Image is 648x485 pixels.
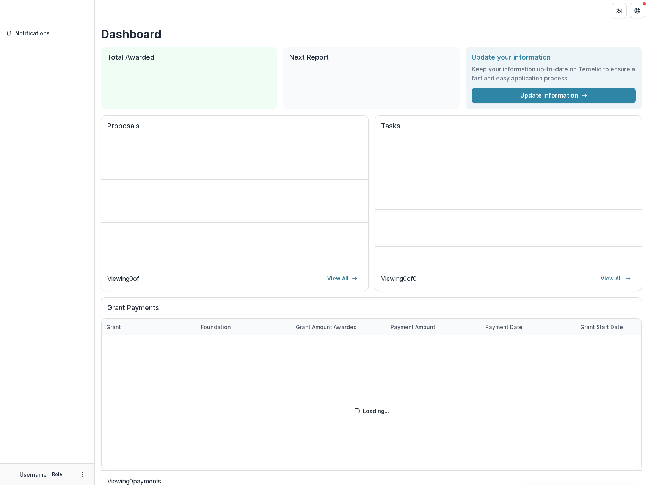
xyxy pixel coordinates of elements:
a: View All [323,272,362,285]
p: Role [50,471,64,478]
a: Update Information [472,88,636,103]
h2: Update your information [472,53,636,61]
button: Notifications [3,27,91,39]
button: Get Help [630,3,645,18]
button: Partners [612,3,627,18]
h2: Next Report [289,53,453,61]
h1: Dashboard [101,27,642,41]
span: Notifications [15,30,88,37]
h3: Keep your information up-to-date on Temelio to ensure a fast and easy application process. [472,65,636,83]
p: Username [20,471,47,479]
h2: Grant Payments [107,304,635,318]
h2: Tasks [381,122,636,136]
p: Viewing 0 of [107,274,139,283]
h2: Proposals [107,122,362,136]
a: View All [596,272,635,285]
h2: Total Awarded [107,53,271,61]
p: Viewing 0 of 0 [381,274,417,283]
button: More [78,470,87,479]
